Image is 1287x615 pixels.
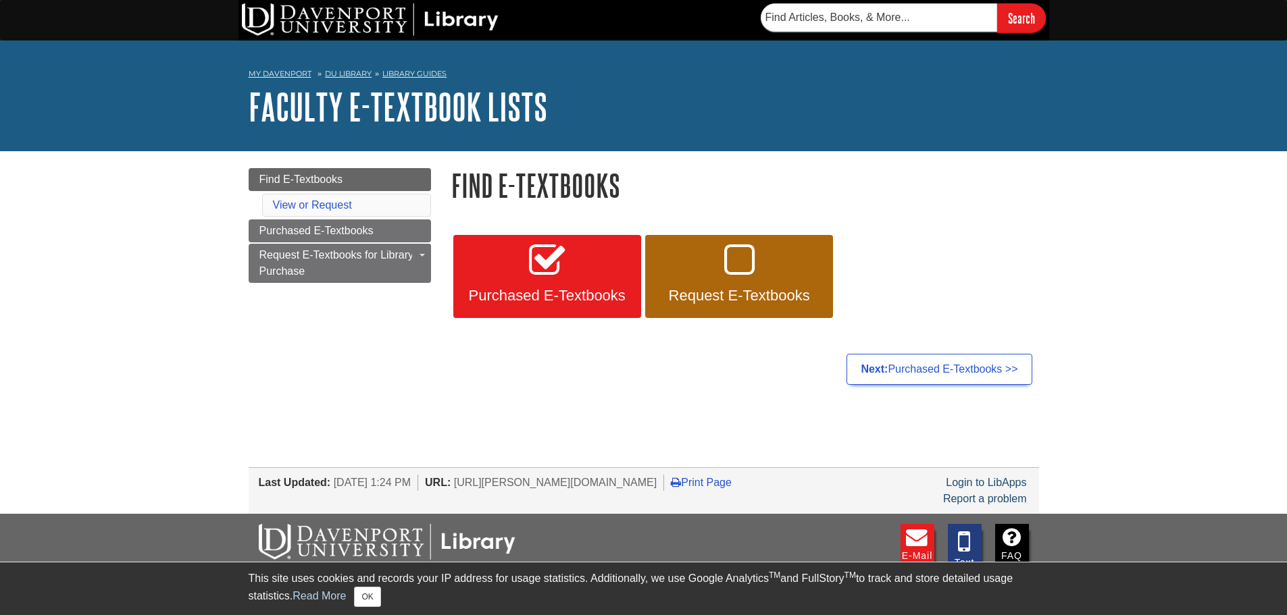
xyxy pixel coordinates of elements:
a: My Davenport [249,68,311,80]
strong: Next: [861,363,888,375]
div: This site uses cookies and records your IP address for usage statistics. Additionally, we use Goo... [249,570,1039,607]
a: Library Guides [382,69,447,78]
a: DU Library [325,69,372,78]
sup: TM [844,570,856,580]
a: Request E-Textbooks [645,235,833,319]
span: Request E-Textbooks for Library Purchase [259,249,414,277]
input: Find Articles, Books, & More... [761,3,997,32]
a: Request E-Textbooks for Library Purchase [249,244,431,283]
sup: TM [769,570,780,580]
h1: Find E-Textbooks [451,168,1039,203]
span: Request E-Textbooks [655,287,823,304]
a: Report a problem [943,493,1027,504]
a: Read More [293,590,346,601]
a: Login to LibApps [946,477,1026,488]
div: Guide Page Menu [249,168,431,283]
a: E-mail [901,524,934,570]
input: Search [997,3,1046,32]
a: Purchased E-Textbooks [249,219,431,242]
form: Searches DU Library's articles, books, and more [761,3,1046,32]
i: Print Page [671,477,681,487]
img: DU Library [242,3,499,36]
a: Print Page [671,477,732,488]
a: Text [948,524,982,570]
a: Next:Purchased E-Textbooks >> [847,354,1032,385]
span: Purchased E-Textbooks [463,287,631,304]
a: Find E-Textbooks [249,168,431,191]
img: DU Libraries [259,524,515,559]
span: URL: [425,477,451,488]
a: FAQ [995,524,1029,570]
a: Purchased E-Textbooks [453,235,641,319]
nav: breadcrumb [249,65,1039,86]
span: Last Updated: [259,477,331,488]
button: Close [354,587,380,607]
span: [URL][PERSON_NAME][DOMAIN_NAME] [454,477,657,488]
span: Purchased E-Textbooks [259,225,374,236]
a: Faculty E-Textbook Lists [249,86,547,128]
a: View or Request [273,199,352,211]
span: Find E-Textbooks [259,173,343,185]
span: [DATE] 1:24 PM [334,477,411,488]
